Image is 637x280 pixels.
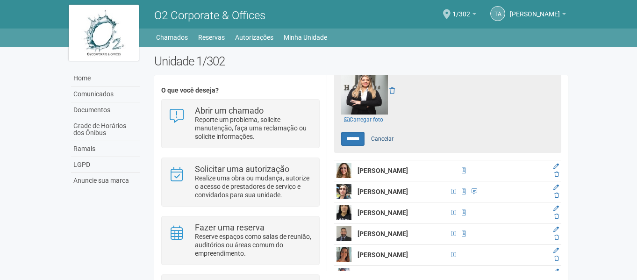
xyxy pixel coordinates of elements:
a: Editar membro [553,247,559,254]
p: Reporte um problema, solicite manutenção, faça uma reclamação ou solicite informações. [195,115,312,141]
span: O2 Corporate & Offices [154,9,265,22]
a: Remover [389,87,395,94]
p: Realize uma obra ou mudança, autorize o acesso de prestadores de serviço e convidados para sua un... [195,174,312,199]
a: Excluir membro [554,255,559,262]
span: 1/302 [452,1,470,18]
a: Excluir membro [554,171,559,178]
a: Ramais [71,141,140,157]
strong: [PERSON_NAME] [358,188,408,195]
a: Cancelar [366,132,399,146]
a: Excluir membro [554,213,559,220]
a: Solicitar uma autorização Realize uma obra ou mudança, autorize o acesso de prestadores de serviç... [169,165,312,199]
strong: [PERSON_NAME] [358,167,408,174]
img: logo.jpg [69,5,139,61]
a: Documentos [71,102,140,118]
img: user.png [336,247,351,262]
strong: [PERSON_NAME] [358,230,408,237]
a: Fazer uma reserva Reserve espaços como salas de reunião, auditórios ou áreas comum do empreendime... [169,223,312,258]
img: user.png [336,163,351,178]
a: TA [490,6,505,21]
a: 1/302 [452,12,476,19]
strong: [PERSON_NAME] [358,251,408,258]
img: user.png [336,205,351,220]
h2: Unidade 1/302 [154,54,569,68]
a: Excluir membro [554,234,559,241]
a: Reservas [198,31,225,44]
img: GetFile [341,68,388,115]
a: Editar membro [553,205,559,212]
strong: Solicitar uma autorização [195,164,289,174]
a: Editar membro [553,184,559,191]
a: LGPD [71,157,140,173]
a: Excluir membro [554,192,559,199]
a: Autorizações [235,31,273,44]
a: Editar membro [553,226,559,233]
a: Anuncie sua marca [71,173,140,188]
a: Comunicados [71,86,140,102]
p: Reserve espaços como salas de reunião, auditórios ou áreas comum do empreendimento. [195,232,312,258]
a: Chamados [156,31,188,44]
a: [PERSON_NAME] [510,12,566,19]
a: Abrir um chamado Reporte um problema, solicite manutenção, faça uma reclamação ou solicite inform... [169,107,312,141]
h4: O que você deseja? [161,87,320,94]
a: Minha Unidade [284,31,327,44]
strong: [PERSON_NAME] [358,209,408,216]
span: Thamiris Abdala [510,1,560,18]
img: user.png [336,184,351,199]
a: Editar membro [553,163,559,170]
img: user.png [336,226,351,241]
a: Grade de Horários dos Ônibus [71,118,140,141]
a: Editar membro [553,268,559,275]
a: Home [71,71,140,86]
strong: Fazer uma reserva [195,223,265,232]
a: Carregar foto [341,115,386,125]
strong: Abrir um chamado [195,106,264,115]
